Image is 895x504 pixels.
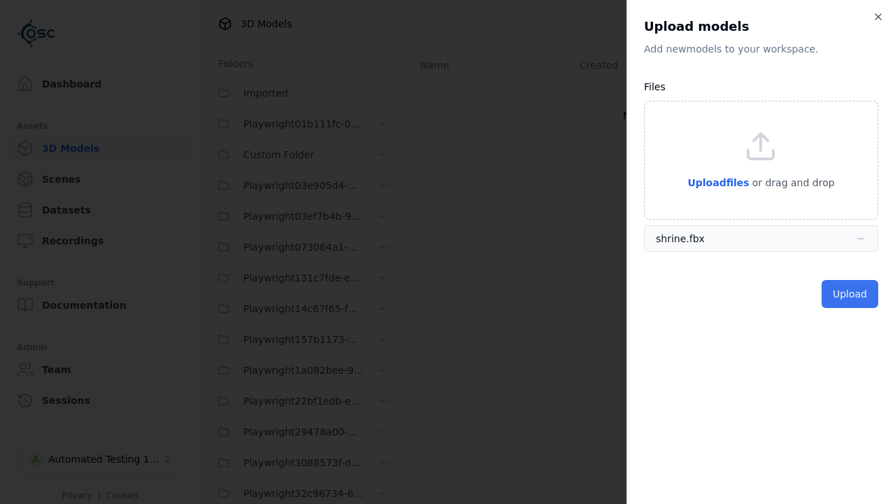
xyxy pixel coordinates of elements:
[822,280,878,308] button: Upload
[656,232,705,246] div: shrine.fbx
[687,177,749,188] span: Upload files
[644,81,666,92] label: Files
[644,42,878,56] p: Add new model s to your workspace.
[644,17,878,36] h2: Upload models
[750,174,835,191] p: or drag and drop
